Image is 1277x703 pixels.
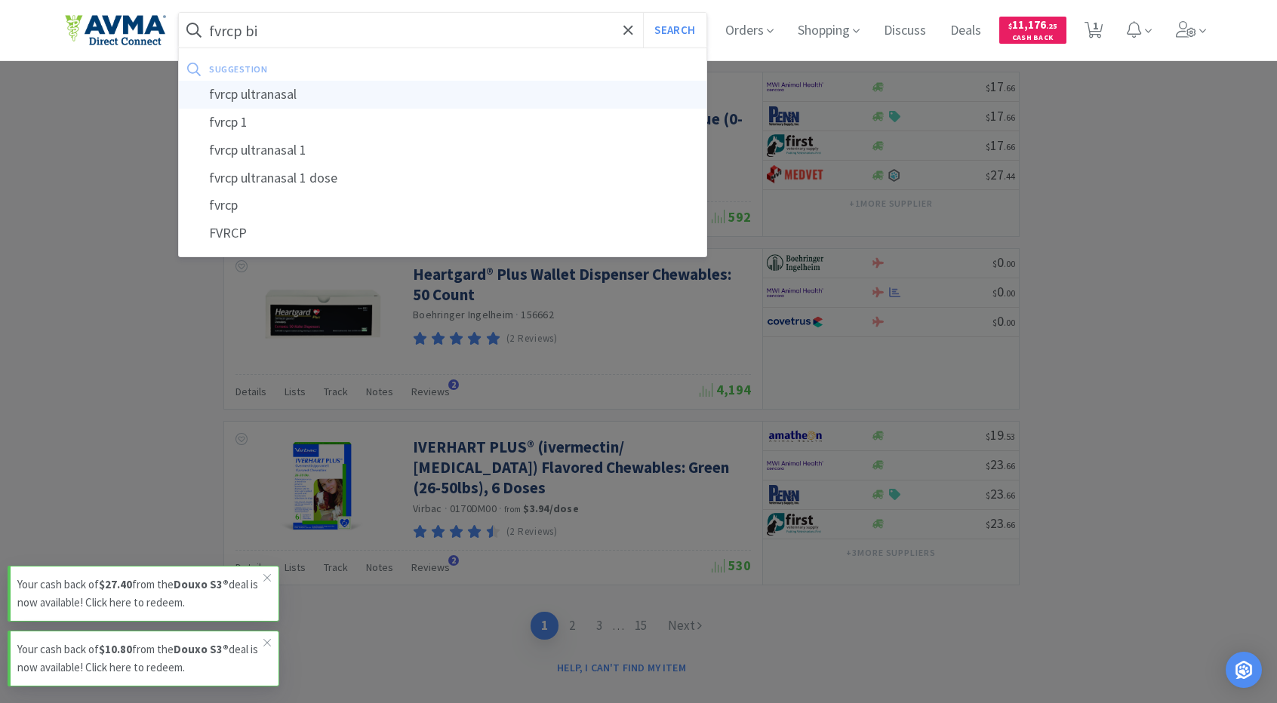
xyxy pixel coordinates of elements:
input: Search by item, sku, manufacturer, ingredient, size... [179,13,706,48]
div: suggestion [209,57,482,81]
span: . 25 [1046,21,1057,31]
div: fvrcp [179,192,706,219]
p: Your cash back of from the deal is now available! Click here to redeem. [17,640,263,677]
div: fvrcp 1 [179,109,706,137]
div: fvrcp ultranasal 1 [179,137,706,164]
a: $11,176.25Cash Back [999,10,1066,51]
a: Deals [944,24,987,38]
strong: Douxo S3® [174,577,229,591]
button: Search [643,13,706,48]
strong: $27.40 [99,577,132,591]
div: fvrcp ultranasal 1 dose [179,164,706,192]
span: $ [1008,21,1012,31]
span: 11,176 [1008,17,1057,32]
img: e4e33dab9f054f5782a47901c742baa9_102.png [65,14,166,46]
div: FVRCP [179,219,706,247]
span: Cash Back [1008,34,1057,44]
strong: Douxo S3® [174,642,229,656]
p: Your cash back of from the deal is now available! Click here to redeem. [17,576,263,612]
div: Open Intercom Messenger [1226,652,1262,688]
strong: $10.80 [99,642,132,656]
a: 1 [1079,26,1109,39]
a: Discuss [878,24,932,38]
div: fvrcp ultranasal [179,81,706,109]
